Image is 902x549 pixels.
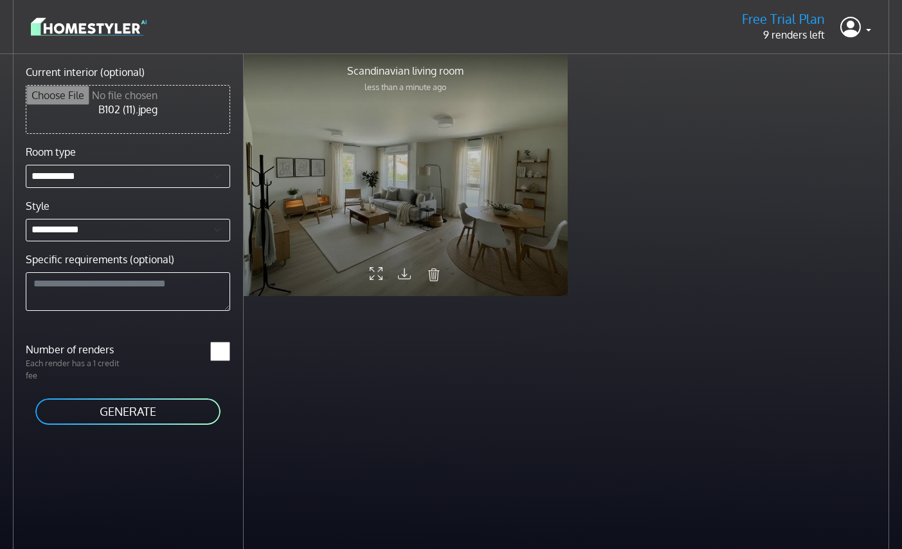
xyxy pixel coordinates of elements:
[347,63,464,79] p: Scandinavian living room
[18,357,128,382] p: Each render has a 1 credit fee
[26,64,145,80] label: Current interior (optional)
[34,397,222,426] button: GENERATE
[26,252,174,267] label: Specific requirements (optional)
[742,11,825,27] h5: Free Trial Plan
[26,198,50,214] label: Style
[18,342,128,357] label: Number of renders
[26,144,76,160] label: Room type
[31,15,147,38] img: logo-3de290ba35641baa71223ecac5eacb59cb85b4c7fdf211dc9aaecaaee71ea2f8.svg
[347,81,464,93] p: less than a minute ago
[742,27,825,42] p: 9 renders left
